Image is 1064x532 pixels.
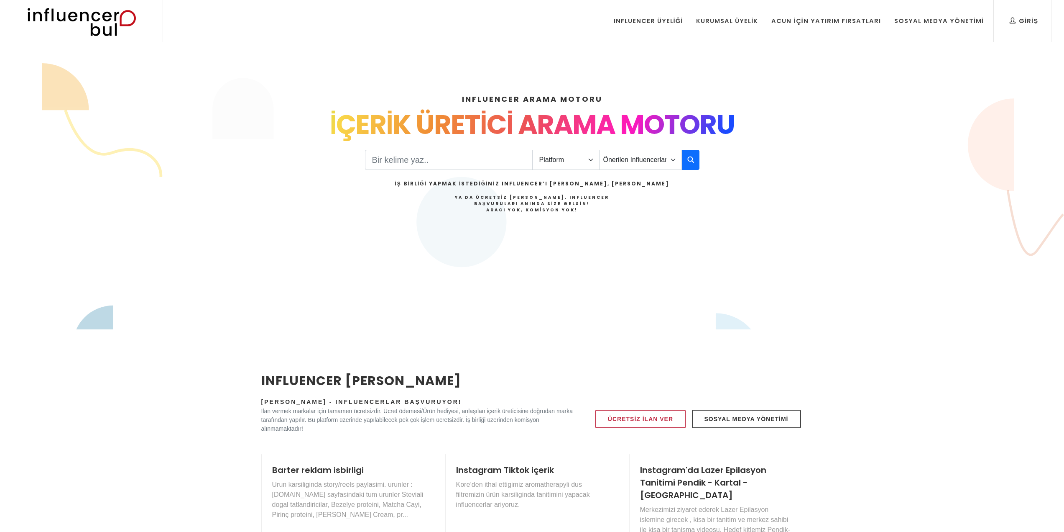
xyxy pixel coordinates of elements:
h2: INFLUENCER [PERSON_NAME] [261,371,573,390]
a: Barter reklam isbirligi [272,464,364,476]
a: Sosyal Medya Yönetimi [692,410,801,428]
h2: İş Birliği Yapmak İstediğiniz Influencer’ı [PERSON_NAME], [PERSON_NAME] [395,180,669,188]
div: Sosyal Medya Yönetimi [894,16,984,26]
a: Instagram Tiktok içerik [456,464,554,476]
p: Kore’den ithal ettigimiz aromatherapyli dus filtremizin ürün karsiliginda tanitimini yapacak infl... [456,480,608,510]
p: Urun karsiliginda story/reels paylasimi. urunler : [DOMAIN_NAME] sayfasindaki tum urunler Stevial... [272,480,424,520]
div: Influencer Üyeliği [614,16,683,26]
h4: Ya da Ücretsiz [PERSON_NAME], Influencer Başvuruları Anında Size Gelsin! [395,194,669,213]
span: [PERSON_NAME] - Influencerlar Başvuruyor! [261,398,462,405]
strong: Aracı Yok, Komisyon Yok! [486,207,578,213]
h4: INFLUENCER ARAMA MOTORU [261,93,803,105]
div: İÇERİK ÜRETİCİ ARAMA MOTORU [261,105,803,145]
a: Instagram'da Lazer Epilasyon Tanitimi Pendik - Kartal - [GEOGRAPHIC_DATA] [640,464,766,501]
div: Acun İçin Yatırım Fırsatları [771,16,880,26]
a: Ücretsiz İlan Ver [595,410,686,428]
input: Search [365,150,533,170]
div: Giriş [1010,16,1038,26]
span: Sosyal Medya Yönetimi [704,414,788,424]
p: İlan vermek markalar için tamamen ücretsizdir. Ücret ödemesi/Ürün hediyesi, anlaşılan içerik üret... [261,407,573,433]
span: Ücretsiz İlan Ver [608,414,673,424]
div: Kurumsal Üyelik [696,16,758,26]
